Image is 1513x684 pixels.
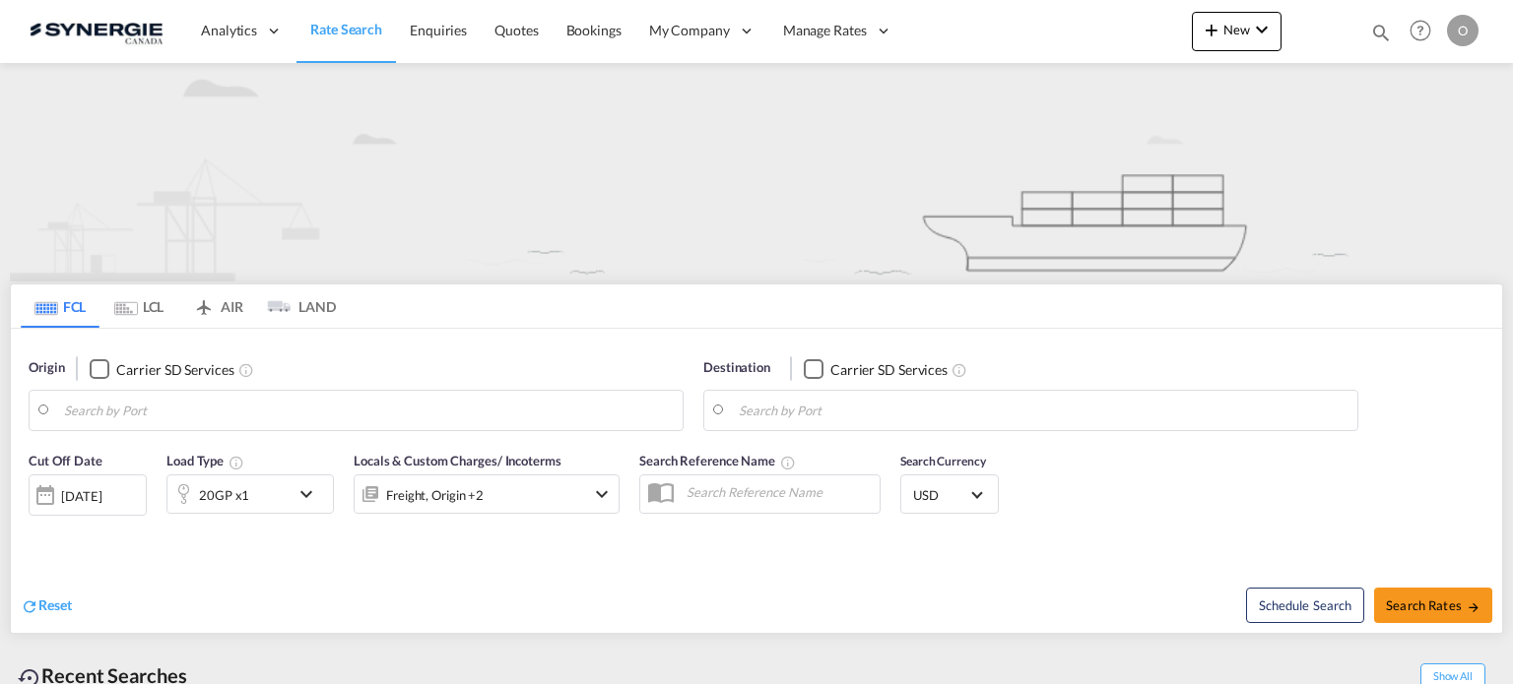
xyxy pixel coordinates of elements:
[780,455,796,470] md-icon: Your search will be saved by the below given name
[166,453,244,468] span: Load Type
[639,453,796,468] span: Search Reference Name
[238,362,254,378] md-icon: Unchecked: Search for CY (Container Yard) services for all selected carriers.Checked : Search for...
[1404,14,1447,49] div: Help
[21,284,336,328] md-pagination-wrapper: Use the left and right arrow keys to navigate between tabs
[913,486,968,504] span: USD
[783,21,867,40] span: Manage Rates
[566,22,622,38] span: Bookings
[1250,18,1274,41] md-icon: icon-chevron-down
[310,21,382,37] span: Rate Search
[1447,15,1479,46] div: O
[38,596,72,613] span: Reset
[952,362,967,378] md-icon: Unchecked: Search for CY (Container Yard) services for all selected carriers.Checked : Search for...
[201,21,257,40] span: Analytics
[1404,14,1437,47] span: Help
[354,474,620,514] div: Freight Origin Destination Dock Stuffingicon-chevron-down
[677,477,880,507] input: Search Reference Name
[830,360,948,380] div: Carrier SD Services
[29,358,64,378] span: Origin
[30,9,163,53] img: 1f56c880d42311ef80fc7dca854c8e59.png
[354,453,561,468] span: Locals & Custom Charges
[649,21,730,40] span: My Company
[29,514,43,540] md-datepicker: Select
[178,284,257,328] md-tab-item: AIR
[739,396,1348,425] input: Search by Port
[1386,597,1480,613] span: Search Rates
[99,284,178,328] md-tab-item: LCL
[410,22,467,38] span: Enquiries
[1246,588,1364,623] button: Note: By default Schedule search will only considerorigin ports, destination ports and cut off da...
[90,358,233,379] md-checkbox: Checkbox No Ink
[192,295,216,310] md-icon: icon-airplane
[166,474,334,514] div: 20GP x1icon-chevron-down
[29,453,102,468] span: Cut Off Date
[900,454,986,468] span: Search Currency
[1370,22,1392,43] md-icon: icon-magnify
[494,22,538,38] span: Quotes
[229,455,244,470] md-icon: Select multiple loads to view rates
[257,284,336,328] md-tab-item: LAND
[21,597,38,615] md-icon: icon-refresh
[61,487,101,505] div: [DATE]
[21,595,72,617] div: icon-refreshReset
[1467,600,1480,614] md-icon: icon-arrow-right
[11,329,1502,633] div: Origin Checkbox No InkUnchecked: Search for CY (Container Yard) services for all selected carrier...
[64,396,673,425] input: Search by Port
[911,480,988,509] md-select: Select Currency: $ USDUnited States Dollar
[386,481,484,509] div: Freight Origin Destination Dock Stuffing
[1370,22,1392,51] div: icon-magnify
[21,284,99,328] md-tab-item: FCL
[497,453,561,468] span: / Incoterms
[703,358,770,378] span: Destination
[1200,22,1274,37] span: New
[804,358,948,379] md-checkbox: Checkbox No Ink
[1374,588,1492,623] button: Search Ratesicon-arrow-right
[295,482,328,506] md-icon: icon-chevron-down
[590,482,614,506] md-icon: icon-chevron-down
[1192,12,1282,51] button: icon-plus 400-fgNewicon-chevron-down
[1200,18,1223,41] md-icon: icon-plus 400-fg
[199,481,249,509] div: 20GP x1
[29,474,147,516] div: [DATE]
[10,63,1503,281] img: new-FCL.png
[116,360,233,380] div: Carrier SD Services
